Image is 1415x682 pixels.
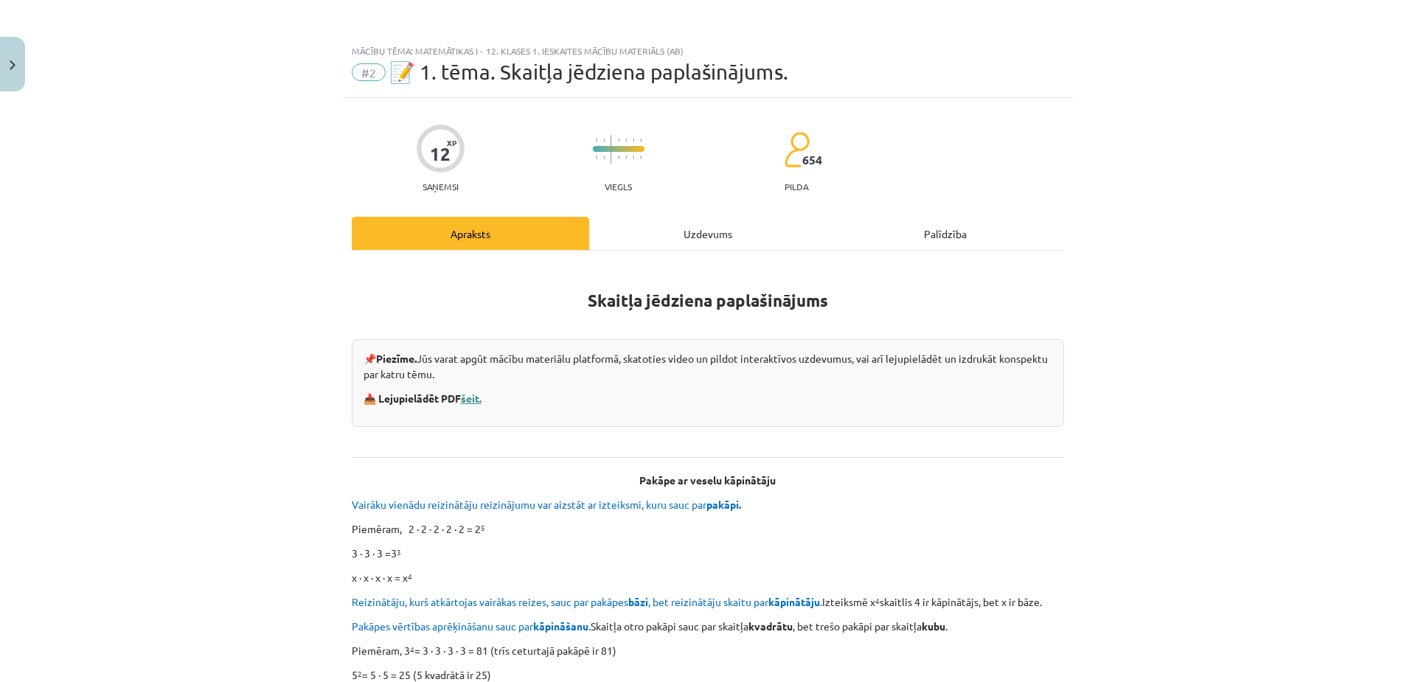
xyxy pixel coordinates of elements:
sup: 4 [408,571,412,582]
div: Mācību tēma: Matemātikas i - 12. klases 1. ieskaites mācību materiāls (ab) [352,46,1064,56]
b: kubu [922,619,945,633]
a: šeit. [461,392,481,405]
p: Piemēram, 2 ∙ 2 ∙ 2 ∙ 2 ∙ 2 = 2 [352,521,1064,537]
sup: 2 [358,668,362,679]
span: Pakāpes vērtības aprēķināšanu sauc par . [352,619,591,633]
span: Reizinātāju, kurš atkārtojas vairākas reizes, sauc par pakāpes , bet reizinātāju skaitu par . [352,595,822,608]
p: 3 ∙ 3 ∙ 3 =3 [352,546,1064,561]
div: Apraksts [352,217,589,250]
img: icon-short-line-57e1e144782c952c97e751825c79c345078a6d821885a25fce030b3d8c18986b.svg [618,156,619,159]
span: 📝 1. tēma. Skaitļa jēdziena paplašinājums. [389,60,788,84]
img: icon-short-line-57e1e144782c952c97e751825c79c345078a6d821885a25fce030b3d8c18986b.svg [603,156,605,159]
div: Palīdzība [827,217,1064,250]
img: icon-close-lesson-0947bae3869378f0d4975bcd49f059093ad1ed9edebbc8119c70593378902aed.svg [10,60,15,70]
b: kvadrātu [748,619,793,633]
img: icon-short-line-57e1e144782c952c97e751825c79c345078a6d821885a25fce030b3d8c18986b.svg [596,139,597,142]
p: 📌 Jūs varat apgūt mācību materiālu platformā, skatoties video un pildot interaktīvos uzdevumus, v... [364,351,1052,382]
img: icon-short-line-57e1e144782c952c97e751825c79c345078a6d821885a25fce030b3d8c18986b.svg [618,139,619,142]
strong: Piezīme. [376,352,417,365]
img: students-c634bb4e5e11cddfef0936a35e636f08e4e9abd3cc4e673bd6f9a4125e45ecb1.svg [784,131,810,168]
span: #2 [352,63,386,81]
p: Viegls [605,181,632,192]
p: x ∙ x ∙ x ∙ x = x [352,570,1064,585]
img: icon-short-line-57e1e144782c952c97e751825c79c345078a6d821885a25fce030b3d8c18986b.svg [633,139,634,142]
p: Izteiksmē x skaitlis 4 ir kāpinātājs, bet x ir bāze. [352,594,1064,610]
strong: Skaitļa jēdziena paplašinājums [588,290,828,311]
div: Uzdevums [589,217,827,250]
p: Saņemsi [417,181,465,192]
span: 654 [802,153,822,167]
p: Piemēram, 3 = 3 ∙ 3 ∙ 3 ∙ 3 = 81 (trīs ceturtajā pakāpē ir 81) [352,643,1064,658]
sup: 3 [397,546,401,557]
img: icon-short-line-57e1e144782c952c97e751825c79c345078a6d821885a25fce030b3d8c18986b.svg [625,156,627,159]
img: icon-short-line-57e1e144782c952c97e751825c79c345078a6d821885a25fce030b3d8c18986b.svg [603,139,605,142]
img: icon-long-line-d9ea69661e0d244f92f715978eff75569469978d946b2353a9bb055b3ed8787d.svg [611,135,612,164]
sup: 4 [875,595,880,606]
span: Vairāku vienādu reizinātāju reizinājumu var aizstāt ar izteiksmi, kuru sauc par [352,498,743,511]
p: pilda [785,181,808,192]
b: kāpināšanu [533,619,588,633]
b: pakāpi. [706,498,741,511]
img: icon-short-line-57e1e144782c952c97e751825c79c345078a6d821885a25fce030b3d8c18986b.svg [633,156,634,159]
strong: 📥 Lejupielādēt PDF [364,392,484,405]
img: icon-short-line-57e1e144782c952c97e751825c79c345078a6d821885a25fce030b3d8c18986b.svg [640,156,642,159]
sup: 4 [410,644,414,655]
p: Skaitļa otro pakāpi sauc par skaitļa , bet trešo pakāpi par skaitļa . [352,619,1064,634]
div: 12 [430,144,451,164]
img: icon-short-line-57e1e144782c952c97e751825c79c345078a6d821885a25fce030b3d8c18986b.svg [596,156,597,159]
b: Pakāpe ar veselu kāpinātāju [639,473,776,487]
span: XP [447,139,456,147]
sup: 5 [481,522,485,533]
img: icon-short-line-57e1e144782c952c97e751825c79c345078a6d821885a25fce030b3d8c18986b.svg [625,139,627,142]
img: icon-short-line-57e1e144782c952c97e751825c79c345078a6d821885a25fce030b3d8c18986b.svg [640,139,642,142]
b: kāpinātāju [768,595,820,608]
b: bāzi [628,595,648,608]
